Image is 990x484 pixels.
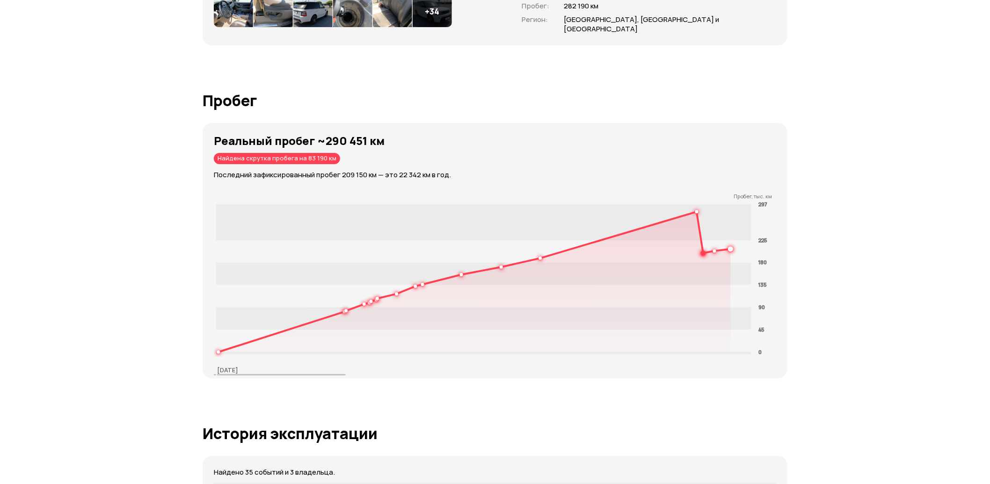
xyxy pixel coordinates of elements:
[203,425,787,442] h1: История эксплуатации
[759,348,762,355] tspan: 0
[214,170,787,180] p: Последний зафиксированный пробег 209 150 км — это 22 342 км в год.
[425,6,440,16] h4: + 34
[522,14,548,24] span: Регион :
[759,281,767,288] tspan: 135
[214,153,340,164] div: Найдена скрутка пробега на 83 190 км
[759,303,765,311] tspan: 90
[214,133,385,148] strong: Реальный пробег ~290 451 км
[564,1,750,11] span: 282 190 км
[522,1,549,11] span: Пробег :
[759,237,767,244] tspan: 225
[214,193,772,200] p: Пробег, тыс. км
[217,366,238,374] p: [DATE]
[214,467,776,477] p: Найдено 35 событий и 3 владельца.
[759,259,767,266] tspan: 180
[203,92,787,109] h1: Пробег
[564,15,750,34] span: [GEOGRAPHIC_DATA], [GEOGRAPHIC_DATA] и [GEOGRAPHIC_DATA]
[759,201,768,208] tspan: 297
[759,326,764,333] tspan: 45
